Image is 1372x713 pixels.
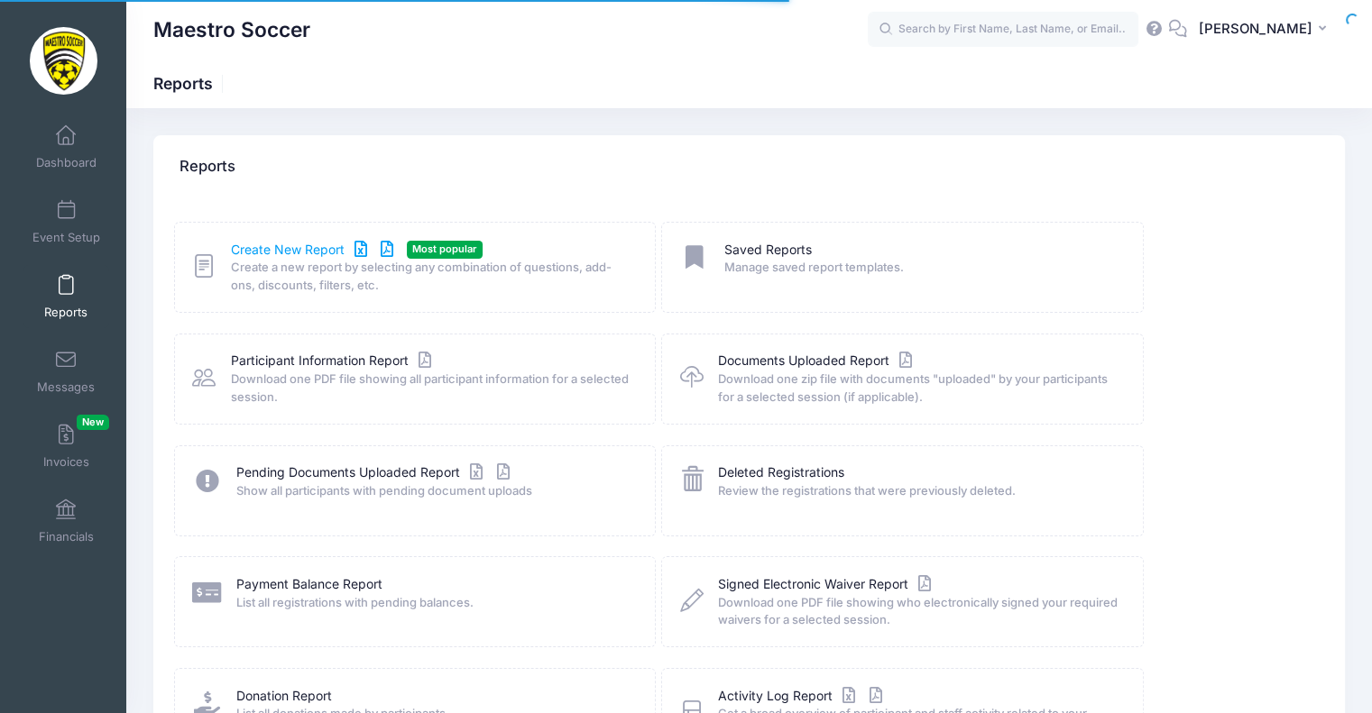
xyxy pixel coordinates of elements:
[23,340,109,403] a: Messages
[153,74,228,93] h1: Reports
[1187,9,1345,50] button: [PERSON_NAME]
[30,27,97,95] img: Maestro Soccer
[718,575,935,594] a: Signed Electronic Waiver Report
[718,463,844,482] a: Deleted Registrations
[32,230,100,245] span: Event Setup
[718,482,1119,500] span: Review the registrations that were previously deleted.
[724,259,1119,277] span: Manage saved report templates.
[236,575,382,594] a: Payment Balance Report
[718,687,887,706] a: Activity Log Report
[231,352,436,370] a: Participant Information Report
[1199,19,1312,39] span: [PERSON_NAME]
[43,454,89,470] span: Invoices
[236,482,631,500] span: Show all participants with pending document uploads
[44,305,87,320] span: Reports
[231,241,399,260] a: Create New Report
[23,489,109,553] a: Financials
[718,352,916,370] a: Documents Uploaded Report
[23,265,109,328] a: Reports
[407,241,483,258] span: Most popular
[77,415,109,430] span: New
[23,190,109,253] a: Event Setup
[236,687,332,706] a: Donation Report
[39,529,94,544] span: Financials
[153,9,310,50] h1: Maestro Soccer
[180,142,235,193] h4: Reports
[36,155,97,170] span: Dashboard
[718,594,1119,629] span: Download one PDF file showing who electronically signed your required waivers for a selected sess...
[231,370,631,406] span: Download one PDF file showing all participant information for a selected session.
[868,12,1138,48] input: Search by First Name, Last Name, or Email...
[236,594,631,612] span: List all registrations with pending balances.
[236,463,514,482] a: Pending Documents Uploaded Report
[37,379,95,395] span: Messages
[718,370,1119,406] span: Download one zip file with documents "uploaded" by your participants for a selected session (if a...
[23,415,109,478] a: InvoicesNew
[724,241,812,260] a: Saved Reports
[231,259,631,294] span: Create a new report by selecting any combination of questions, add-ons, discounts, filters, etc.
[23,115,109,178] a: Dashboard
